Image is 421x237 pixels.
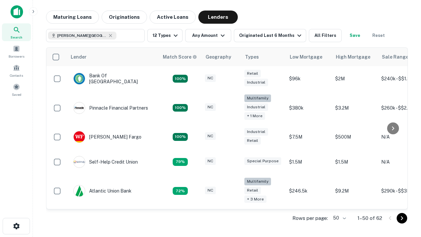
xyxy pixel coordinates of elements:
div: Types [245,53,259,61]
div: Low Mortgage [290,53,322,61]
button: 12 Types [147,29,183,42]
div: Matching Properties: 25, hasApolloMatch: undefined [173,104,188,112]
td: $246.5k [286,174,332,208]
th: High Mortgage [332,48,378,66]
div: Pinnacle Financial Partners [73,102,148,114]
div: Retail [244,137,261,145]
div: + 3 more [244,196,266,203]
button: Any Amount [185,29,231,42]
td: $3.2M [332,91,378,124]
div: NC [205,157,216,165]
button: Lenders [198,11,238,24]
a: Search [2,23,31,41]
div: Industrial [244,128,268,136]
td: $500M [332,124,378,149]
td: $96k [286,66,332,91]
div: [PERSON_NAME] Fargo [73,131,141,143]
div: Special Purpose [244,157,281,165]
td: $380k [286,91,332,124]
button: Maturing Loans [46,11,99,24]
div: Multifamily [244,178,271,185]
a: Contacts [2,62,31,79]
div: Geography [206,53,231,61]
button: Save your search to get updates of matches that match your search criteria. [344,29,365,42]
span: Contacts [10,73,23,78]
div: Industrial [244,103,268,111]
div: NC [205,103,216,111]
img: picture [74,156,85,168]
span: [PERSON_NAME][GEOGRAPHIC_DATA], [GEOGRAPHIC_DATA] [57,33,107,39]
div: Sale Range [382,53,409,61]
div: Bank Of [GEOGRAPHIC_DATA] [73,73,152,85]
div: Capitalize uses an advanced AI algorithm to match your search with the best lender. The match sco... [163,53,197,61]
th: Capitalize uses an advanced AI algorithm to match your search with the best lender. The match sco... [159,48,202,66]
div: NC [205,187,216,194]
p: 1–50 of 62 [358,214,382,222]
button: Originated Last 6 Months [234,29,306,42]
div: Retail [244,187,261,194]
th: Geography [202,48,241,66]
span: Borrowers [9,54,24,59]
td: $9.2M [332,174,378,208]
div: Atlantic Union Bank [73,185,132,197]
td: $1.5M [332,149,378,174]
span: Saved [12,92,21,97]
img: picture [74,131,85,143]
td: $1.5M [286,149,332,174]
div: 50 [331,213,347,223]
div: Matching Properties: 10, hasApolloMatch: undefined [173,187,188,195]
div: Matching Properties: 14, hasApolloMatch: undefined [173,75,188,83]
div: Retail [244,70,261,77]
div: Self-help Credit Union [73,156,138,168]
th: Lender [67,48,159,66]
a: Saved [2,81,31,98]
p: Rows per page: [292,214,328,222]
h6: Match Score [163,53,196,61]
td: $2M [332,66,378,91]
button: Go to next page [397,213,407,224]
div: NC [205,74,216,82]
div: Lender [71,53,87,61]
span: Search [11,35,22,40]
div: Multifamily [244,94,271,102]
div: High Mortgage [336,53,370,61]
th: Low Mortgage [286,48,332,66]
button: Active Loans [150,11,196,24]
img: picture [74,73,85,84]
button: Reset [368,29,389,42]
div: NC [205,132,216,140]
img: picture [74,185,85,197]
th: Types [241,48,286,66]
a: Borrowers [2,42,31,60]
div: Industrial [244,79,268,86]
img: capitalize-icon.png [11,5,23,18]
iframe: Chat Widget [388,163,421,195]
img: picture [74,102,85,114]
button: Originations [102,11,147,24]
button: All Filters [309,29,342,42]
td: $7.5M [286,124,332,149]
div: + 1 more [244,112,265,120]
div: Matching Properties: 11, hasApolloMatch: undefined [173,158,188,166]
div: Matching Properties: 14, hasApolloMatch: undefined [173,133,188,141]
div: Originated Last 6 Months [239,32,303,39]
